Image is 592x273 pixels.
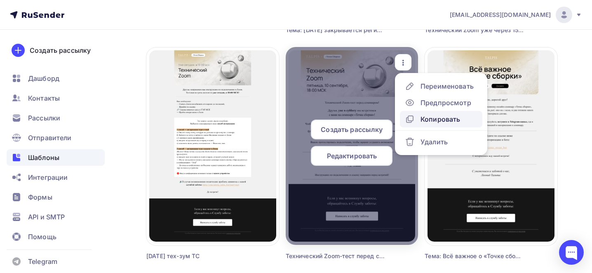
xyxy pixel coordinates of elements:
[421,137,448,147] div: Удалить
[28,232,56,242] span: Помощь
[7,129,105,146] a: Отправители
[327,151,377,161] span: Редактировать
[146,252,246,260] div: [DATE] тех-зум ТС
[30,45,91,55] div: Создать рассылку
[421,98,471,108] div: Предпросмотр
[28,73,59,83] span: Дашборд
[286,26,385,34] div: Тема: [DATE] закрывается регистрация на «Точку сборки»
[421,81,474,91] div: Переименовать
[7,149,105,166] a: Шаблоны
[421,114,460,124] div: Копировать
[286,252,385,260] div: Технический Zoom-тест перед семинаром!
[28,172,68,182] span: Интеграции
[7,70,105,87] a: Дашборд
[28,133,72,143] span: Отправители
[28,257,57,266] span: Telegram
[425,252,524,260] div: Тема: Всё важное о «Точке сборки»
[321,125,383,134] span: Создать рассылку
[28,93,60,103] span: Контакты
[7,90,105,106] a: Контакты
[28,192,52,202] span: Формы
[7,189,105,205] a: Формы
[425,26,524,34] div: Технический Zoom уже через 15 минут!
[28,153,59,162] span: Шаблоны
[7,110,105,126] a: Рассылки
[28,212,65,222] span: API и SMTP
[450,7,582,23] a: [EMAIL_ADDRESS][DOMAIN_NAME]
[450,11,551,19] span: [EMAIL_ADDRESS][DOMAIN_NAME]
[28,113,60,123] span: Рассылки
